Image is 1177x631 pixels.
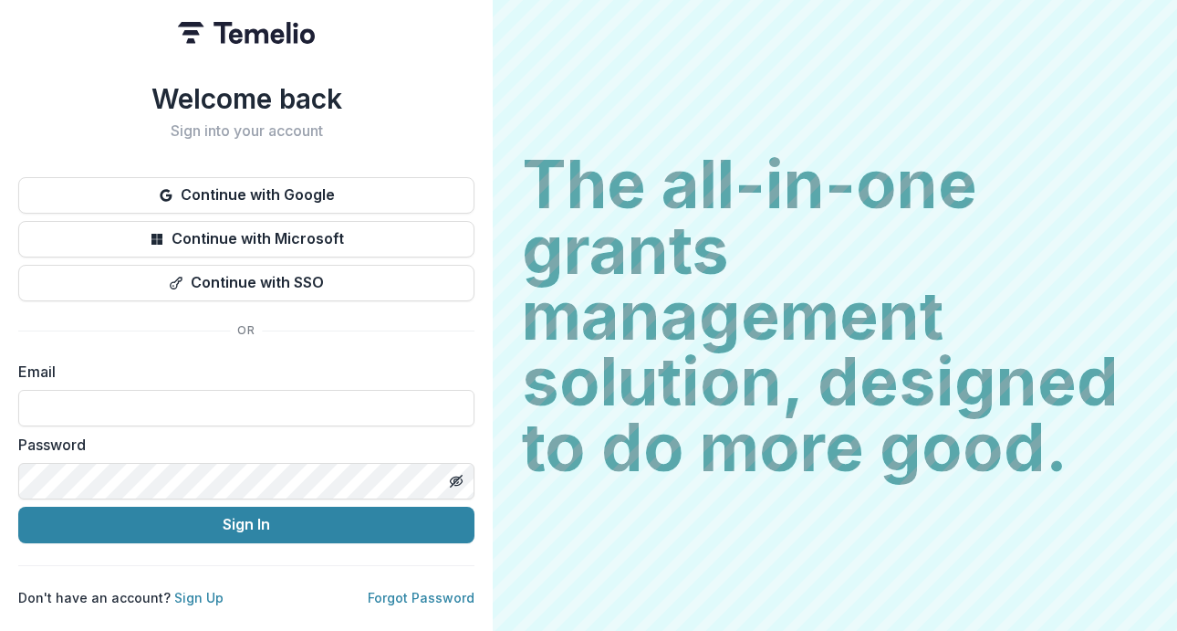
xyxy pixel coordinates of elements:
h2: Sign into your account [18,122,474,140]
label: Password [18,434,464,456]
img: Temelio [178,22,315,44]
button: Sign In [18,507,474,543]
button: Continue with Google [18,177,474,214]
label: Email [18,361,464,383]
a: Sign Up [174,590,224,605]
h1: Welcome back [18,82,474,115]
a: Forgot Password [368,590,474,605]
button: Continue with SSO [18,265,474,301]
p: Don't have an account? [18,588,224,607]
button: Toggle password visibility [442,467,471,496]
button: Continue with Microsoft [18,221,474,258]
